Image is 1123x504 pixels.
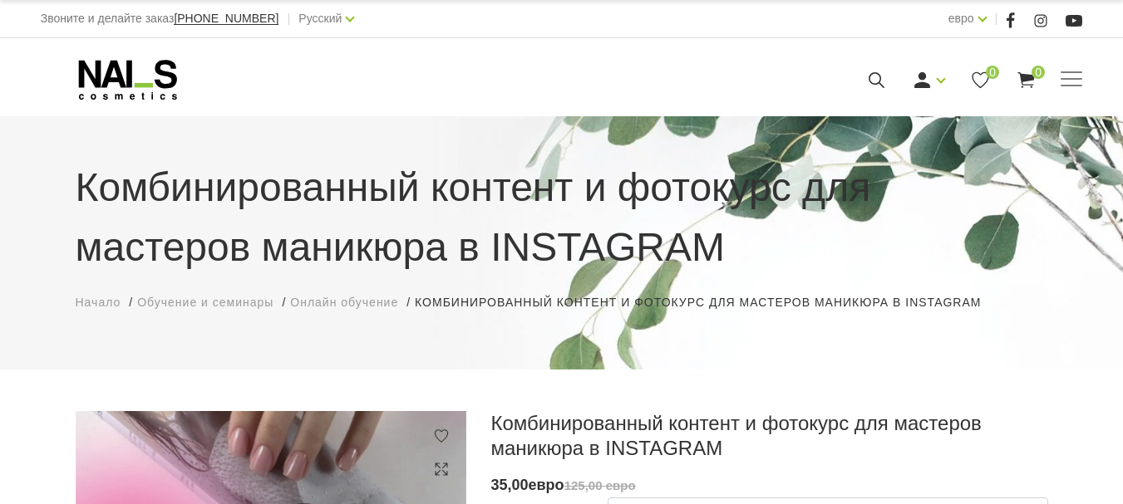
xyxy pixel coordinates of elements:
div: Звоните и делайте заказ [41,8,279,29]
a: Обучение и семинары [137,294,273,311]
font: 125,00 евро [564,478,636,492]
font: 35,00 [491,477,529,493]
a: Онлайн обучение [290,294,398,311]
li: Комбинированный контент и фотокурс для мастеров маникюра в INSTAGRAM [415,294,997,311]
span: Начало [76,296,121,309]
h1: Комбинированный контент и фотокурс для мастеров маникюра в INSTAGRAM [76,158,1048,277]
a: евро [948,8,974,28]
a: Начало [76,294,121,311]
a: 0 [1016,70,1037,91]
font: 0 [989,66,996,79]
font: евро [529,477,564,493]
a: Русский [298,8,342,28]
a: [PHONE_NUMBER] [174,12,278,25]
font: Русский [298,12,342,25]
span: Обучение и семинары [137,296,273,309]
font: 0 [1035,66,1042,79]
font: | [287,11,290,25]
font: евро [948,12,974,25]
font: Комбинированный контент и фотокурс для мастеров маникюра в INSTAGRAM [491,412,982,459]
a: 0 [970,70,991,91]
font: | [995,11,998,25]
span: Онлайн обучение [290,296,398,309]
